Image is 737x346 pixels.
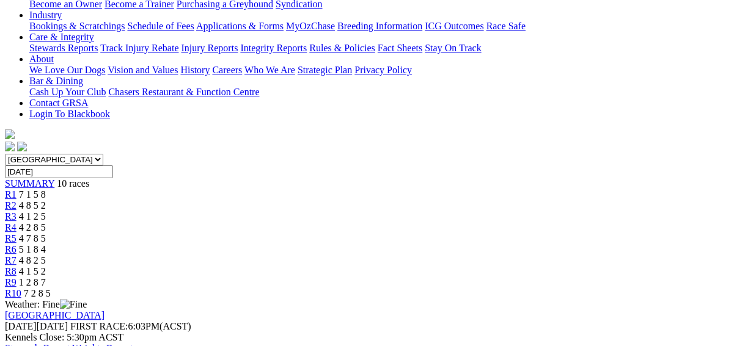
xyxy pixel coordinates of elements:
[29,54,54,64] a: About
[29,76,83,86] a: Bar & Dining
[425,21,483,31] a: ICG Outcomes
[29,10,62,20] a: Industry
[5,255,16,265] a: R7
[5,277,16,287] a: R9
[70,321,191,331] span: 6:03PM(ACST)
[5,142,15,151] img: facebook.svg
[60,299,87,310] img: Fine
[212,65,242,75] a: Careers
[5,178,54,189] a: SUMMARY
[19,255,46,265] span: 4 8 2 5
[19,211,46,222] span: 4 1 2 5
[5,299,87,309] span: Weather: Fine
[57,178,89,189] span: 10 races
[5,321,68,331] span: [DATE]
[5,266,16,276] a: R8
[19,244,46,254] span: 5 1 8 4
[29,87,732,98] div: Bar & Dining
[70,321,128,331] span: FIRST RACE:
[5,129,15,139] img: logo-grsa-white.png
[19,222,46,232] span: 4 2 8 5
[19,200,46,211] span: 4 8 5 2
[298,65,352,75] a: Strategic Plan
[29,65,732,76] div: About
[29,98,88,108] a: Contact GRSA
[29,32,94,42] a: Care & Integrity
[5,165,113,178] input: Select date
[378,43,422,53] a: Fact Sheets
[5,244,16,254] a: R6
[486,21,525,31] a: Race Safe
[5,310,105,320] a: [GEOGRAPHIC_DATA]
[19,189,46,200] span: 7 1 5 8
[29,65,105,75] a: We Love Our Dogs
[100,43,178,53] a: Track Injury Rebate
[354,65,412,75] a: Privacy Policy
[5,211,16,222] a: R3
[29,43,98,53] a: Stewards Reports
[29,109,110,119] a: Login To Blackbook
[19,233,46,243] span: 4 7 8 5
[29,43,732,54] div: Care & Integrity
[5,222,16,232] a: R4
[286,21,335,31] a: MyOzChase
[19,277,46,287] span: 1 2 8 7
[29,21,125,31] a: Bookings & Scratchings
[29,87,106,97] a: Cash Up Your Club
[309,43,375,53] a: Rules & Policies
[19,266,46,276] span: 4 1 5 2
[244,65,295,75] a: Who We Are
[5,288,21,298] a: R10
[5,233,16,243] a: R5
[5,200,16,211] a: R2
[337,21,422,31] a: Breeding Information
[5,321,37,331] span: [DATE]
[5,332,732,343] div: Kennels Close: 5:30pm ACST
[425,43,481,53] a: Stay On Track
[5,189,16,200] a: R1
[196,21,284,31] a: Applications & Forms
[108,87,259,97] a: Chasers Restaurant & Function Centre
[29,21,732,32] div: Industry
[24,288,51,298] span: 7 2 8 5
[180,65,210,75] a: History
[240,43,307,53] a: Integrity Reports
[108,65,178,75] a: Vision and Values
[181,43,238,53] a: Injury Reports
[127,21,194,31] a: Schedule of Fees
[17,142,27,151] img: twitter.svg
